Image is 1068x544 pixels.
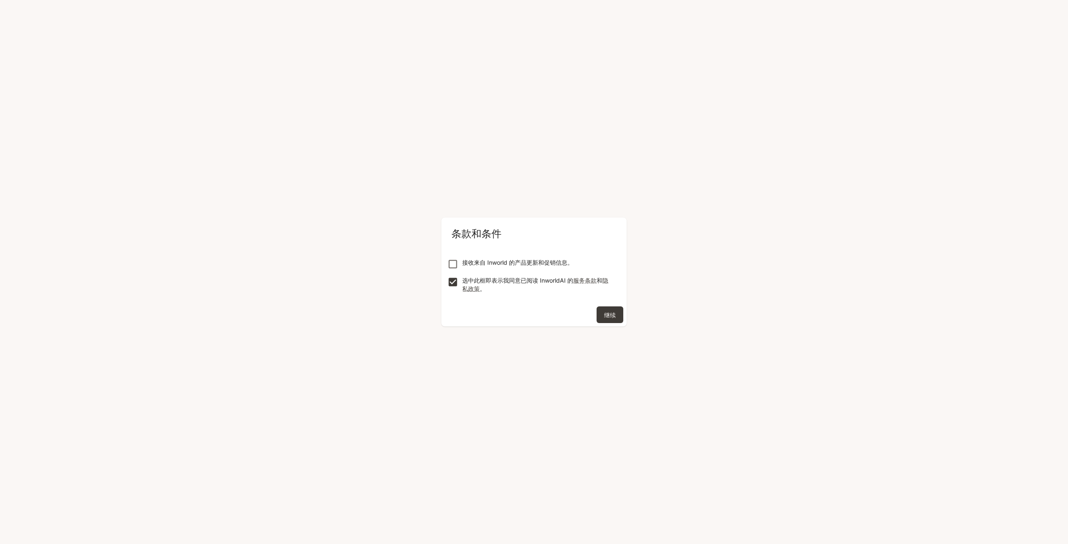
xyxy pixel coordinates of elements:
font: 接收来自 Inworld 的产品更新和促销信息。 [462,259,573,266]
font: 条款和条件 [451,227,501,240]
font: 和 [597,277,602,284]
font: 继续 [604,311,616,318]
button: 继续 [597,306,623,323]
font: 选中此框即表示我同意已阅读 InworldAI 的 [462,277,573,284]
a: 服务条款 [573,277,597,284]
font: 。 [480,285,486,292]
